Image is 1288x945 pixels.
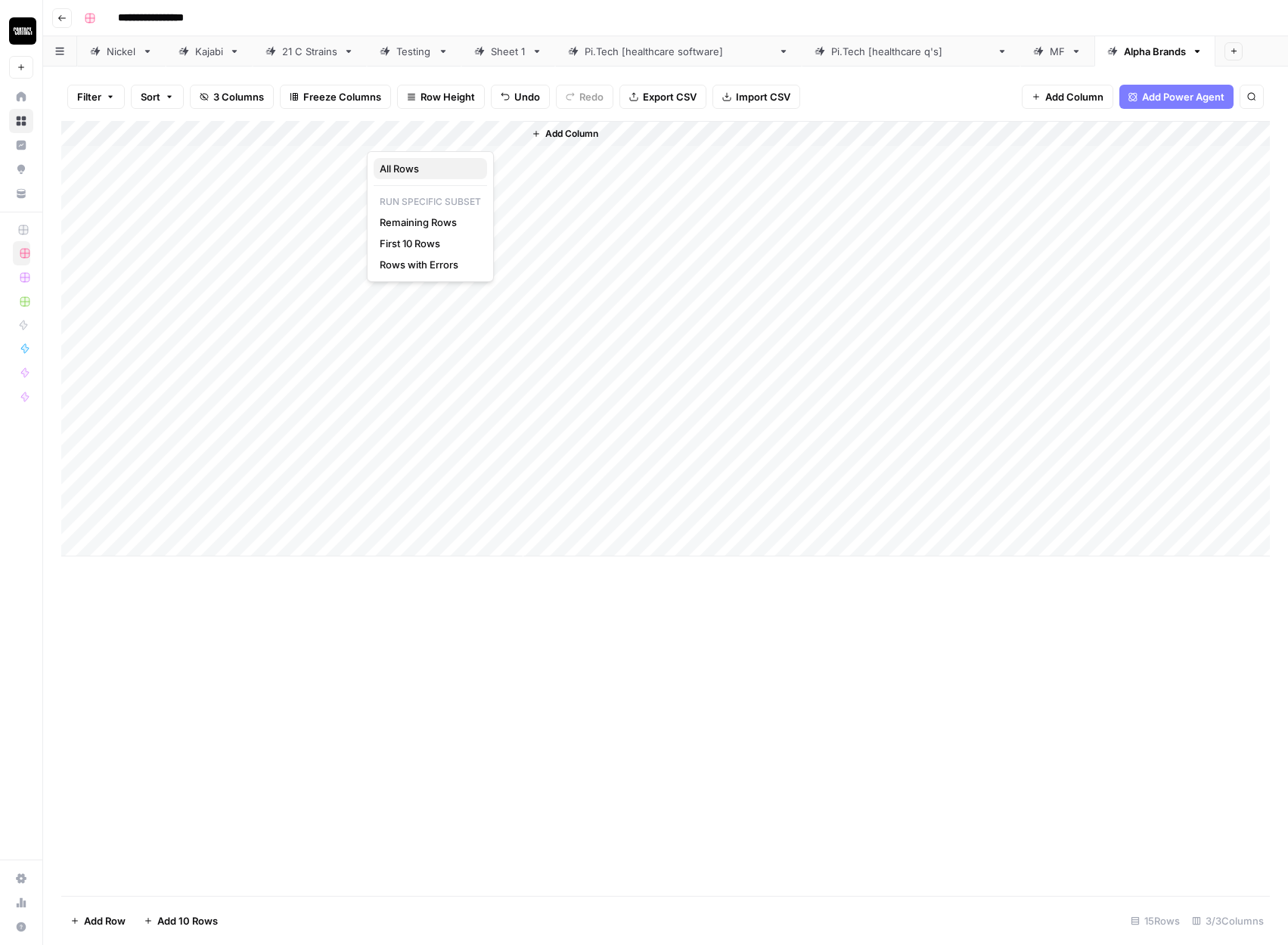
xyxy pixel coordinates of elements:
[1119,85,1234,109] button: Add Power Agent
[190,85,274,109] button: 3 Columns
[555,36,802,67] a: [DOMAIN_NAME] [healthcare software]
[77,36,166,67] a: Nickel
[461,36,555,67] a: Sheet 1
[1022,85,1113,109] button: Add Column
[831,44,991,59] div: [DOMAIN_NAME] [healthcare q's]
[67,85,125,109] button: Filter
[585,44,772,59] div: [DOMAIN_NAME] [healthcare software]
[556,85,613,109] button: Redo
[643,89,697,104] span: Export CSV
[1142,89,1224,104] span: Add Power Agent
[1050,44,1065,59] div: MF
[9,12,33,50] button: Workspace: Contact Studios
[374,192,487,212] p: Run Specific Subset
[84,913,126,928] span: Add Row
[141,89,160,104] span: Sort
[9,109,33,133] a: Browse
[396,44,432,59] div: Testing
[712,85,800,109] button: Import CSV
[107,44,136,59] div: Nickel
[367,36,461,67] a: Testing
[380,161,475,176] span: All Rows
[135,909,227,933] button: Add 10 Rows
[380,215,475,230] span: Remaining Rows
[1020,36,1094,67] a: MF
[802,36,1020,67] a: [DOMAIN_NAME] [healthcare q's]
[9,157,33,181] a: Opportunities
[397,85,485,109] button: Row Height
[61,909,135,933] button: Add Row
[421,89,475,104] span: Row Height
[9,915,33,939] button: Help + Support
[619,85,706,109] button: Export CSV
[9,17,36,45] img: Contact Studios Logo
[1045,89,1103,104] span: Add Column
[579,89,604,104] span: Redo
[380,236,475,251] span: First 10 Rows
[9,133,33,157] a: Insights
[166,36,253,67] a: Kajabi
[157,913,218,928] span: Add 10 Rows
[736,89,790,104] span: Import CSV
[9,866,33,891] a: Settings
[253,36,367,67] a: 21 C Strains
[380,257,475,272] span: Rows with Errors
[9,891,33,915] a: Usage
[526,124,604,144] button: Add Column
[1125,909,1186,933] div: 15 Rows
[9,85,33,109] a: Home
[491,44,526,59] div: Sheet 1
[545,127,598,141] span: Add Column
[514,89,540,104] span: Undo
[1186,909,1270,933] div: 3/3 Columns
[77,89,101,104] span: Filter
[1124,44,1186,59] div: Alpha Brands
[213,89,264,104] span: 3 Columns
[280,85,391,109] button: Freeze Columns
[195,44,223,59] div: Kajabi
[131,85,184,109] button: Sort
[9,181,33,206] a: Your Data
[282,44,337,59] div: 21 C Strains
[303,89,381,104] span: Freeze Columns
[491,85,550,109] button: Undo
[1094,36,1215,67] a: Alpha Brands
